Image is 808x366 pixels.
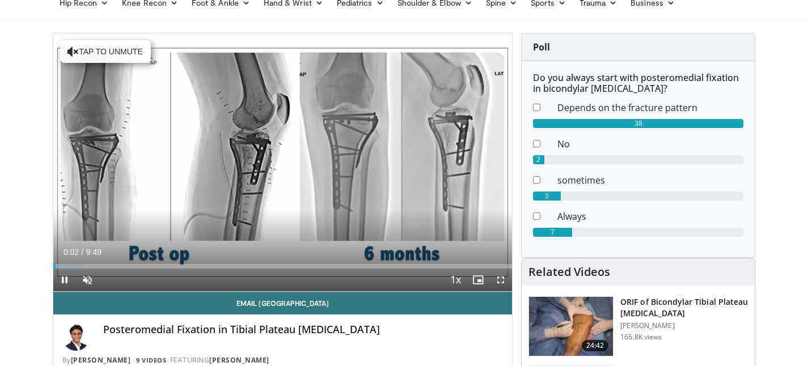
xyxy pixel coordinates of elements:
dd: sometimes [549,173,752,187]
button: Tap to unmute [60,40,151,63]
h4: Related Videos [528,265,610,279]
div: 38 [533,119,743,128]
div: 2 [533,155,544,164]
div: Progress Bar [53,264,513,269]
dd: Always [549,210,752,223]
h3: ORIF of Bicondylar Tibial Plateau [MEDICAL_DATA] [620,296,748,319]
h6: Do you always start with posteromedial fixation in bicondylar [MEDICAL_DATA]? [533,73,743,94]
div: By FEATURING [62,355,504,365]
button: Fullscreen [489,269,512,291]
button: Playback Rate [444,269,467,291]
p: [PERSON_NAME] [620,321,748,330]
a: 24:42 ORIF of Bicondylar Tibial Plateau [MEDICAL_DATA] [PERSON_NAME] 166.8K views [528,296,748,356]
h4: Posteromedial Fixation in Tibial Plateau [MEDICAL_DATA] [103,324,504,336]
a: 9 Videos [133,355,170,365]
p: 166.8K views [620,333,662,342]
span: 24:42 [582,340,609,351]
video-js: Video Player [53,33,513,292]
div: 5 [533,191,561,201]
img: Avatar [62,324,90,351]
strong: Poll [533,41,550,53]
a: [PERSON_NAME] [71,355,131,365]
img: Levy_Tib_Plat_100000366_3.jpg.150x105_q85_crop-smart_upscale.jpg [529,297,613,356]
dd: No [549,137,752,151]
span: 0:02 [64,248,79,257]
dd: Depends on the fracture pattern [549,101,752,114]
span: / [82,248,84,257]
button: Unmute [76,269,99,291]
a: Email [GEOGRAPHIC_DATA] [53,292,513,314]
span: 9:49 [86,248,101,257]
a: [PERSON_NAME] [209,355,269,365]
button: Pause [53,269,76,291]
div: 7 [533,228,572,237]
button: Enable picture-in-picture mode [467,269,489,291]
